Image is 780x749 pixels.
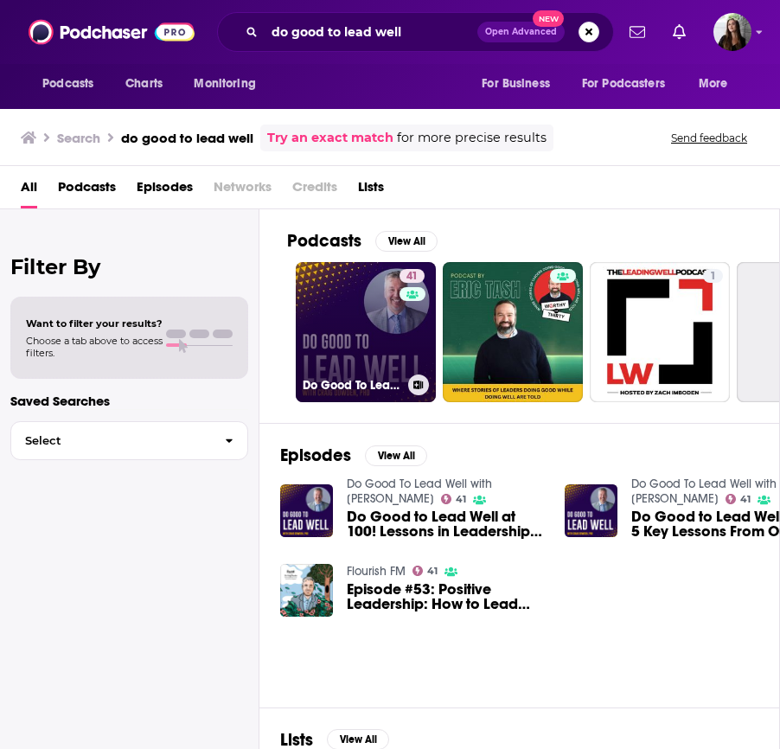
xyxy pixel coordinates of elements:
span: Open Advanced [485,28,557,36]
img: Episode #53: Positive Leadership: How to Lead Well by Doing Good, with Dr. Craig Dowden [280,564,333,617]
a: Do Good To Lead Well with Craig Dowden [347,477,492,506]
a: PodcastsView All [287,230,438,252]
span: Monitoring [194,72,255,96]
a: Podcasts [58,173,116,208]
button: open menu [687,67,750,100]
button: open menu [30,67,116,100]
h3: Search [57,130,100,146]
img: Do Good to Lead Well at 100! Lessons in Leadership from our Top Guests [280,484,333,537]
a: Show notifications dropdown [623,17,652,47]
a: 1 [703,269,723,283]
span: Networks [214,173,272,208]
span: New [533,10,564,27]
div: Search podcasts, credits, & more... [217,12,614,52]
button: Show profile menu [713,13,751,51]
button: Select [10,421,248,460]
img: Podchaser - Follow, Share and Rate Podcasts [29,16,195,48]
img: User Profile [713,13,751,51]
span: Episode #53: Positive Leadership: How to Lead Well by Doing Good, with [PERSON_NAME] [347,582,544,611]
span: Charts [125,72,163,96]
a: 41Do Good To Lead Well with [PERSON_NAME] [296,262,436,402]
span: 41 [456,496,466,503]
span: For Podcasters [582,72,665,96]
a: Charts [114,67,173,100]
span: 1 [710,268,716,285]
button: open menu [470,67,572,100]
a: Show notifications dropdown [666,17,693,47]
span: Credits [292,173,337,208]
h3: Do Good To Lead Well with [PERSON_NAME] [303,378,401,393]
span: 41 [427,567,438,575]
a: 41 [726,494,751,504]
p: Saved Searches [10,393,248,409]
button: open menu [182,67,278,100]
a: 41 [441,494,467,504]
button: Send feedback [666,131,752,145]
button: open menu [571,67,690,100]
button: Open AdvancedNew [477,22,565,42]
span: Choose a tab above to access filters. [26,335,163,359]
h2: Podcasts [287,230,361,252]
a: Do Good to Lead Well at 100! Lessons in Leadership from our Top Guests [347,509,544,539]
a: Flourish FM [347,564,406,579]
a: 41 [400,269,425,283]
span: for more precise results [397,128,547,148]
span: 41 [406,268,418,285]
span: Logged in as bnmartinn [713,13,751,51]
a: 1 [590,262,730,402]
h2: Episodes [280,445,351,466]
span: Select [11,435,211,446]
span: More [699,72,728,96]
button: View All [375,231,438,252]
a: EpisodesView All [280,445,427,466]
img: Do Good to Lead Well at 50 - 5 Key Lessons From Our First Year of Podcasts [565,484,617,537]
a: Lists [358,173,384,208]
h2: Filter By [10,254,248,279]
span: Want to filter your results? [26,317,163,330]
button: View All [365,445,427,466]
span: 41 [740,496,751,503]
a: Episode #53: Positive Leadership: How to Lead Well by Doing Good, with Dr. Craig Dowden [347,582,544,611]
h3: do good to lead well [121,130,253,146]
a: Try an exact match [267,128,393,148]
input: Search podcasts, credits, & more... [265,18,477,46]
span: Podcasts [42,72,93,96]
span: For Business [482,72,550,96]
a: 41 [412,566,438,576]
a: All [21,173,37,208]
a: Episodes [137,173,193,208]
a: Do Good To Lead Well with Craig Dowden [631,477,777,506]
